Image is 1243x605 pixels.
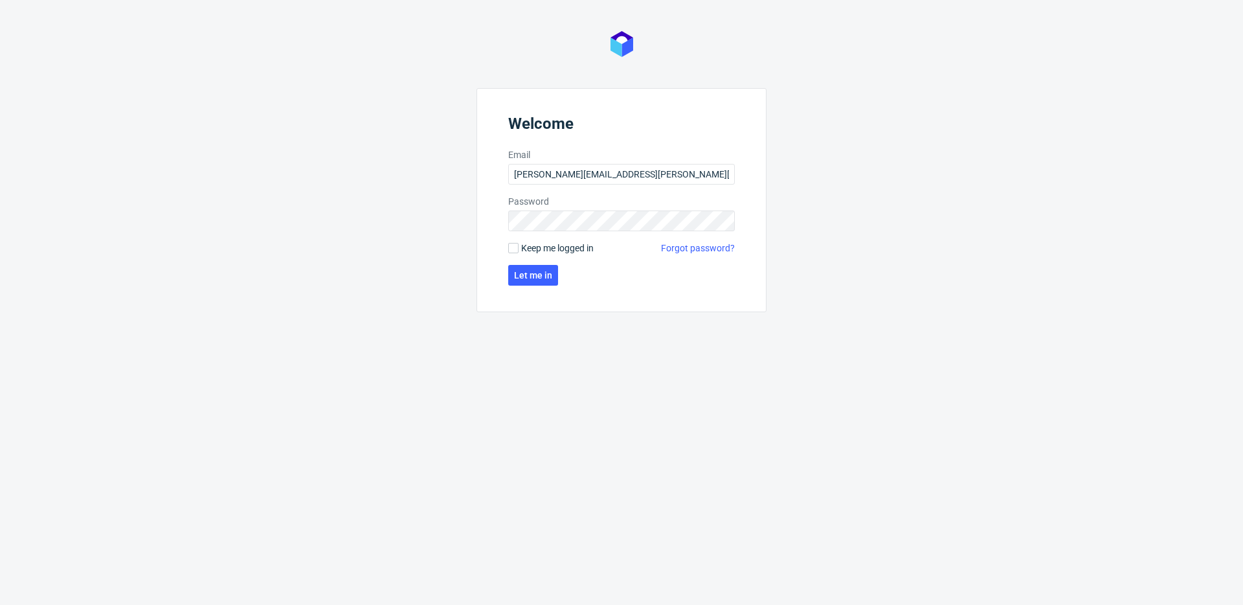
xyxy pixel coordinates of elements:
input: you@youremail.com [508,164,735,185]
header: Welcome [508,115,735,138]
label: Email [508,148,735,161]
span: Let me in [514,271,552,280]
a: Forgot password? [661,242,735,255]
label: Password [508,195,735,208]
span: Keep me logged in [521,242,594,255]
button: Let me in [508,265,558,286]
